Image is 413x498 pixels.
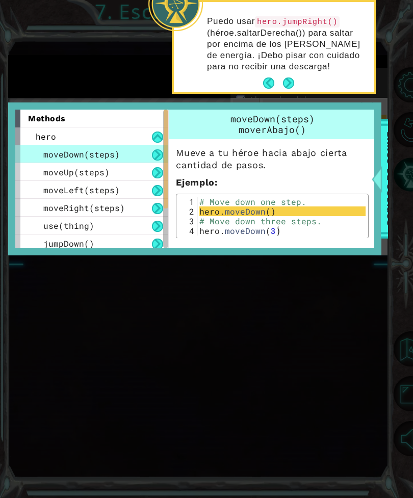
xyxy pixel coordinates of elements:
[179,216,197,226] div: 3
[382,126,398,232] span: Banco de códigos
[176,147,369,171] p: Mueve a tu héroe hacia abajo cierta cantidad de pasos.
[36,131,56,142] span: hero
[176,177,215,188] span: Ejemplo
[43,185,120,195] span: moveLeft(steps)
[207,16,367,72] p: Puedo usar (héroe.saltarDerecha()) para saltar por encima de los [PERSON_NAME] de energía. ¡Debo ...
[179,226,197,235] div: 4
[179,197,197,206] div: 1
[263,77,283,89] button: Back
[15,110,168,127] div: methods
[43,220,94,231] span: use(thing)
[169,110,376,139] div: moveDown(steps)moverAbajo()
[43,202,125,213] span: moveRight(steps)
[28,114,66,123] span: methods
[255,16,340,28] code: hero.jumpRight()
[43,238,94,249] span: jumpDown()
[43,167,110,177] span: moveUp(steps)
[179,206,197,216] div: 2
[239,123,306,136] span: moverAbajo()
[176,177,218,188] strong: :
[230,113,315,125] span: moveDown(steps)
[283,77,294,89] button: Next
[43,149,120,160] span: moveDown(steps)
